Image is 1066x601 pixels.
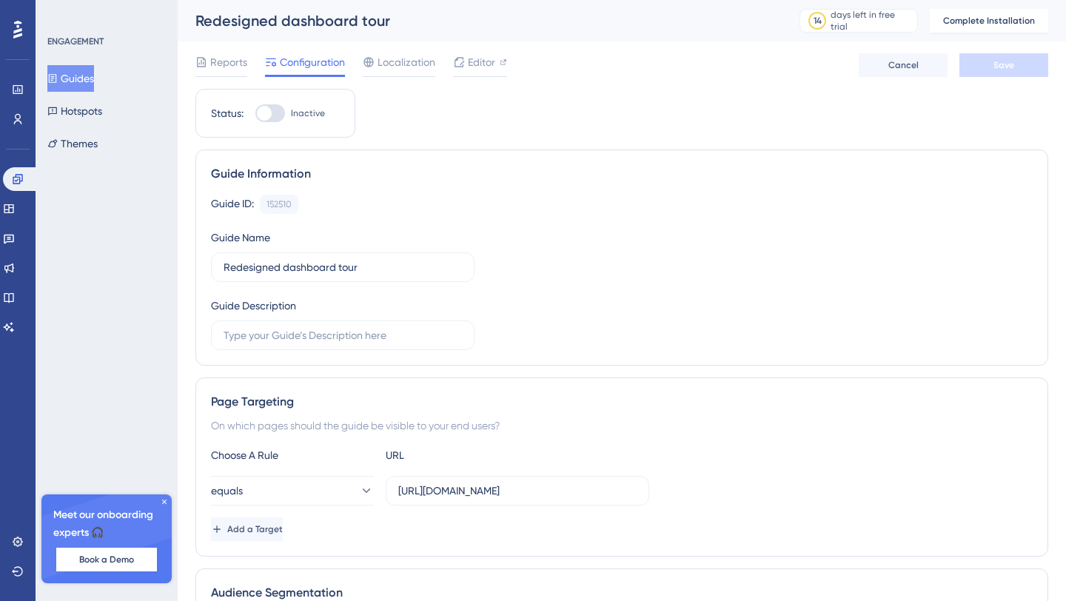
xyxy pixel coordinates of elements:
[993,59,1014,71] span: Save
[47,130,98,157] button: Themes
[47,98,102,124] button: Hotspots
[210,53,247,71] span: Reports
[195,10,762,31] div: Redesigned dashboard tour
[211,229,270,246] div: Guide Name
[224,259,462,275] input: Type your Guide’s Name here
[930,9,1048,33] button: Complete Installation
[211,393,1033,411] div: Page Targeting
[859,53,948,77] button: Cancel
[959,53,1048,77] button: Save
[224,327,462,343] input: Type your Guide’s Description here
[814,15,822,27] div: 14
[211,482,243,500] span: equals
[211,417,1033,434] div: On which pages should the guide be visible to your end users?
[47,65,94,92] button: Guides
[378,53,435,71] span: Localization
[53,506,160,542] span: Meet our onboarding experts 🎧
[211,297,296,315] div: Guide Description
[266,198,292,210] div: 152510
[227,523,283,535] span: Add a Target
[888,59,919,71] span: Cancel
[943,15,1035,27] span: Complete Installation
[211,517,283,541] button: Add a Target
[291,107,325,119] span: Inactive
[211,195,254,214] div: Guide ID:
[211,446,374,464] div: Choose A Rule
[211,476,374,506] button: equals
[56,548,157,571] button: Book a Demo
[79,554,134,565] span: Book a Demo
[831,9,913,33] div: days left in free trial
[47,36,104,47] div: ENGAGEMENT
[280,53,345,71] span: Configuration
[468,53,495,71] span: Editor
[398,483,637,499] input: yourwebsite.com/path
[211,165,1033,183] div: Guide Information
[386,446,549,464] div: URL
[211,104,244,122] div: Status:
